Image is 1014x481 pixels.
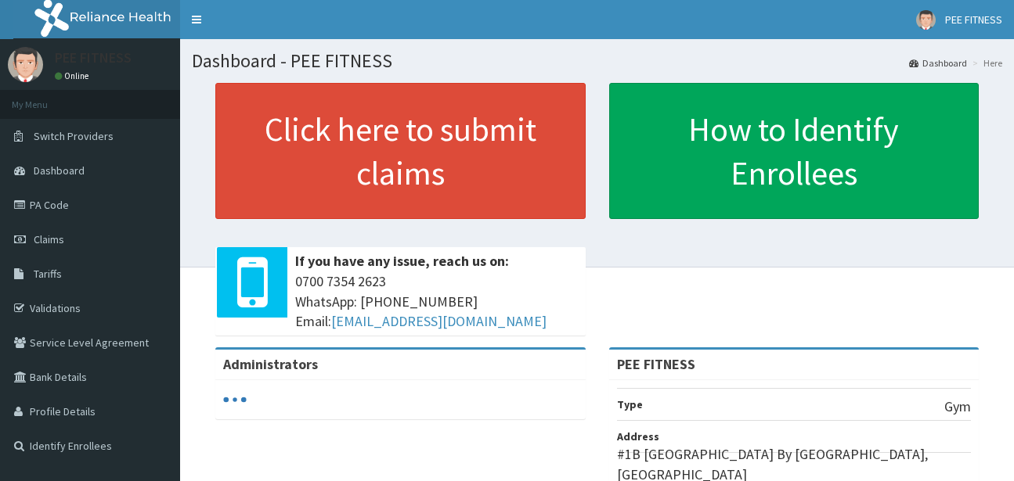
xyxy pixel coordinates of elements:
[331,312,547,330] a: [EMAIL_ADDRESS][DOMAIN_NAME]
[944,397,971,417] p: Gym
[8,47,43,82] img: User Image
[34,267,62,281] span: Tariffs
[34,129,114,143] span: Switch Providers
[295,252,509,270] b: If you have any issue, reach us on:
[223,355,318,373] b: Administrators
[192,51,1002,71] h1: Dashboard - PEE FITNESS
[945,13,1002,27] span: PEE FITNESS
[55,51,132,65] p: PEE FITNESS
[916,10,936,30] img: User Image
[223,388,247,411] svg: audio-loading
[909,56,967,70] a: Dashboard
[609,83,980,219] a: How to Identify Enrollees
[34,232,64,246] span: Claims
[617,397,643,411] b: Type
[34,163,85,178] span: Dashboard
[617,429,659,443] b: Address
[55,70,92,81] a: Online
[295,271,578,332] span: 0700 7354 2623 WhatsApp: [PHONE_NUMBER] Email:
[215,83,586,219] a: Click here to submit claims
[617,355,695,373] strong: PEE FITNESS
[969,56,1002,70] li: Here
